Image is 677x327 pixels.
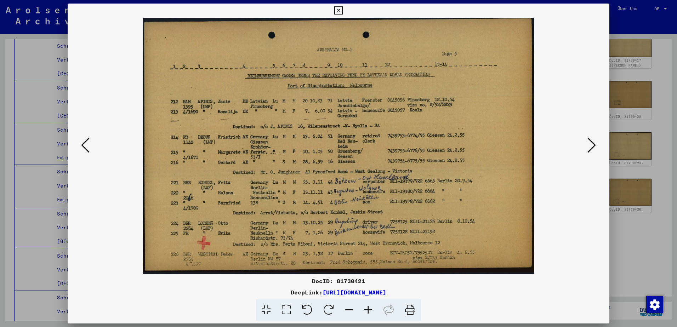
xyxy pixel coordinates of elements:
div: DeepLink: [68,288,609,297]
img: 001.jpg [92,18,585,274]
img: Zustimmung ändern [646,296,663,313]
a: [URL][DOMAIN_NAME] [323,289,386,296]
div: DocID: 81730421 [68,277,609,285]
